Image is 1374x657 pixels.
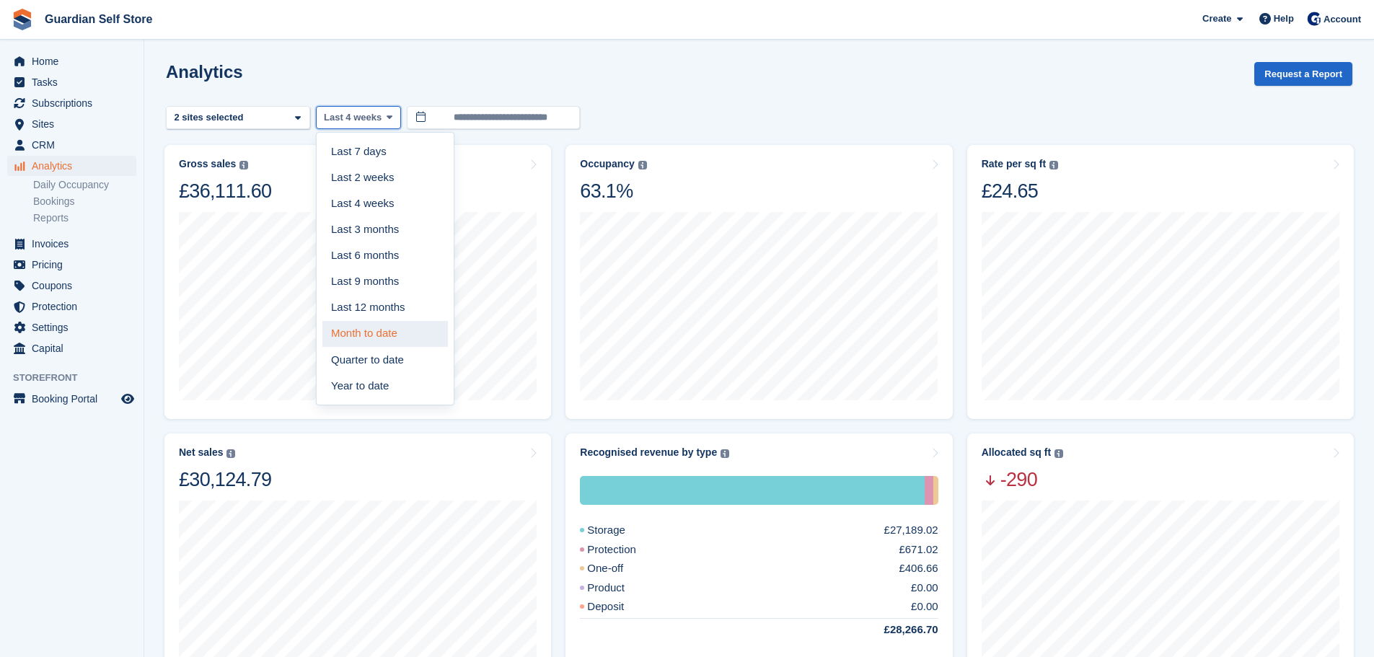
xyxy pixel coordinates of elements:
[179,179,271,203] div: £36,111.60
[322,216,448,242] a: Last 3 months
[226,449,235,458] img: icon-info-grey-7440780725fd019a000dd9b08b2336e03edf1995a4989e88bcd33f0948082b44.svg
[32,72,118,92] span: Tasks
[1274,12,1294,26] span: Help
[850,622,938,638] div: £28,266.70
[33,195,136,208] a: Bookings
[7,338,136,358] a: menu
[982,179,1058,203] div: £24.65
[982,467,1063,492] span: -290
[324,110,382,125] span: Last 4 weeks
[172,110,249,125] div: 2 sites selected
[32,338,118,358] span: Capital
[911,580,938,596] div: £0.00
[7,51,136,71] a: menu
[32,156,118,176] span: Analytics
[925,476,933,505] div: Protection
[322,190,448,216] a: Last 4 weeks
[7,275,136,296] a: menu
[580,560,658,577] div: One-off
[721,449,729,458] img: icon-info-grey-7440780725fd019a000dd9b08b2336e03edf1995a4989e88bcd33f0948082b44.svg
[32,296,118,317] span: Protection
[580,179,646,203] div: 63.1%
[322,164,448,190] a: Last 2 weeks
[7,93,136,113] a: menu
[7,135,136,155] a: menu
[32,234,118,254] span: Invoices
[12,9,33,30] img: stora-icon-8386f47178a22dfd0bd8f6a31ec36ba5ce8667c1dd55bd0f319d3a0aa187defe.svg
[32,114,118,134] span: Sites
[119,390,136,407] a: Preview store
[179,446,223,459] div: Net sales
[32,389,118,409] span: Booking Portal
[32,51,118,71] span: Home
[322,268,448,294] a: Last 9 months
[580,476,924,505] div: Storage
[32,255,118,275] span: Pricing
[1049,161,1058,169] img: icon-info-grey-7440780725fd019a000dd9b08b2336e03edf1995a4989e88bcd33f0948082b44.svg
[179,467,271,492] div: £30,124.79
[39,7,158,31] a: Guardian Self Store
[580,158,634,170] div: Occupancy
[13,371,144,385] span: Storefront
[33,211,136,225] a: Reports
[1202,12,1231,26] span: Create
[933,476,938,505] div: One-off
[322,321,448,347] a: Month to date
[899,560,938,577] div: £406.66
[7,234,136,254] a: menu
[1324,12,1361,27] span: Account
[32,93,118,113] span: Subscriptions
[32,135,118,155] span: CRM
[7,317,136,338] a: menu
[7,114,136,134] a: menu
[580,446,717,459] div: Recognised revenue by type
[580,580,659,596] div: Product
[982,446,1051,459] div: Allocated sq ft
[580,599,659,615] div: Deposit
[884,522,938,539] div: £27,189.02
[899,542,938,558] div: £671.02
[982,158,1046,170] div: Rate per sq ft
[911,599,938,615] div: £0.00
[322,242,448,268] a: Last 6 months
[32,275,118,296] span: Coupons
[33,178,136,192] a: Daily Occupancy
[638,161,647,169] img: icon-info-grey-7440780725fd019a000dd9b08b2336e03edf1995a4989e88bcd33f0948082b44.svg
[580,542,671,558] div: Protection
[7,72,136,92] a: menu
[32,317,118,338] span: Settings
[322,373,448,399] a: Year to date
[7,389,136,409] a: menu
[1054,449,1063,458] img: icon-info-grey-7440780725fd019a000dd9b08b2336e03edf1995a4989e88bcd33f0948082b44.svg
[239,161,248,169] img: icon-info-grey-7440780725fd019a000dd9b08b2336e03edf1995a4989e88bcd33f0948082b44.svg
[7,296,136,317] a: menu
[316,106,401,130] button: Last 4 weeks
[580,522,660,539] div: Storage
[322,347,448,373] a: Quarter to date
[322,295,448,321] a: Last 12 months
[1254,62,1352,86] button: Request a Report
[179,158,236,170] div: Gross sales
[166,62,243,81] h2: Analytics
[322,138,448,164] a: Last 7 days
[7,156,136,176] a: menu
[1307,12,1321,26] img: Tom Scott
[7,255,136,275] a: menu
